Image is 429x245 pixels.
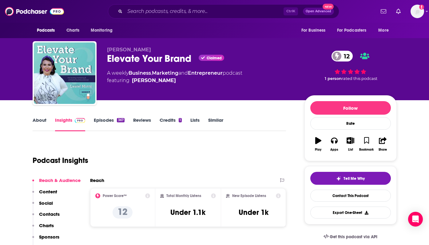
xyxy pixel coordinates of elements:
[297,25,333,36] button: open menu
[39,189,57,195] p: Content
[39,211,60,217] p: Contacts
[378,26,389,35] span: More
[129,70,151,76] a: Business
[310,172,391,185] button: tell me why sparkleTell Me Why
[348,148,353,152] div: List
[188,70,223,76] a: Entrepreneur
[90,177,104,183] h2: Reach
[359,148,374,152] div: Bookmark
[303,8,334,15] button: Open AdvancedNew
[75,118,85,123] img: Podchaser Pro
[107,47,151,53] span: [PERSON_NAME]
[160,117,182,131] a: Credits1
[62,25,83,36] a: Charts
[133,117,151,131] a: Reviews
[37,26,55,35] span: Podcasts
[32,223,54,234] button: Charts
[304,47,397,85] div: 12 1 personrated this podcast
[325,76,342,81] span: 1 person
[91,26,113,35] span: Monitoring
[408,212,423,227] div: Open Intercom Messenger
[33,25,63,36] button: open menu
[332,51,353,61] a: 12
[306,10,331,13] span: Open Advanced
[107,77,242,84] span: featuring
[39,177,81,183] p: Reach & Audience
[39,234,59,240] p: Sponsors
[342,133,358,155] button: List
[338,51,353,61] span: 12
[315,148,321,152] div: Play
[39,223,54,228] p: Charts
[375,133,391,155] button: Share
[394,6,403,17] a: Show notifications dropdown
[33,156,88,165] h1: Podcast Insights
[310,207,391,219] button: Export One-Sheet
[32,200,53,211] button: Social
[207,57,222,60] span: Claimed
[239,208,268,217] h3: Under 1k
[326,133,342,155] button: Apps
[113,206,133,219] p: 12
[32,177,81,189] button: Reach & Audience
[359,133,375,155] button: Bookmark
[411,5,424,18] img: User Profile
[323,4,334,10] span: New
[374,25,396,36] button: open menu
[33,117,46,131] a: About
[66,26,80,35] span: Charts
[344,176,365,181] span: Tell Me Why
[166,194,201,198] h2: Total Monthly Listens
[117,118,124,122] div: 367
[132,77,176,84] a: Laurel Mintz
[208,117,223,131] a: Similar
[333,25,375,36] button: open menu
[107,69,242,84] div: A weekly podcast
[34,42,95,104] img: Elevate Your Brand
[178,70,188,76] span: and
[5,6,64,17] img: Podchaser - Follow, Share and Rate Podcasts
[284,7,298,15] span: Ctrl K
[32,211,60,223] button: Contacts
[379,148,387,152] div: Share
[330,234,377,239] span: Get this podcast via API
[103,194,127,198] h2: Power Score™
[94,117,124,131] a: Episodes367
[319,229,383,244] a: Get this podcast via API
[190,117,200,131] a: Lists
[310,133,326,155] button: Play
[151,70,152,76] span: ,
[179,118,182,122] div: 1
[310,117,391,130] div: Rate
[55,117,85,131] a: InsightsPodchaser Pro
[86,25,121,36] button: open menu
[330,148,338,152] div: Apps
[378,6,389,17] a: Show notifications dropdown
[301,26,326,35] span: For Business
[310,101,391,115] button: Follow
[32,189,57,200] button: Content
[411,5,424,18] button: Show profile menu
[419,5,424,10] svg: Add a profile image
[336,176,341,181] img: tell me why sparkle
[39,200,53,206] p: Social
[232,194,266,198] h2: New Episode Listens
[337,26,367,35] span: For Podcasters
[342,76,377,81] span: rated this podcast
[152,70,178,76] a: Marketing
[108,4,339,18] div: Search podcasts, credits, & more...
[411,5,424,18] span: Logged in as nicole.koremenos
[170,208,205,217] h3: Under 1.1k
[125,6,284,16] input: Search podcasts, credits, & more...
[310,190,391,202] a: Contact This Podcast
